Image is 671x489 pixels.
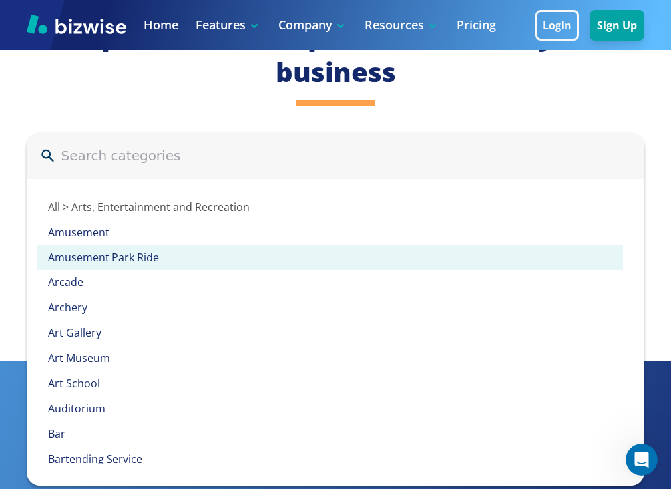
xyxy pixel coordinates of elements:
div: Amusement [37,220,622,245]
a: Pricing [457,17,496,33]
div: Bar [37,422,622,447]
p: Amusement [48,226,622,240]
p: > Arts, Entertainment and Recreation [48,200,622,215]
div: Arcade [37,270,622,295]
button: Sign Up [590,10,644,41]
div: Art Gallery [37,321,622,346]
p: Art Gallery [48,326,622,341]
a: Login [535,19,590,32]
p: Bartending Service [48,452,622,467]
a: Home [144,17,178,33]
p: Resources [365,17,439,33]
div: Archery [37,295,622,321]
input: Search categories [61,146,630,166]
div: Auditorium [37,397,622,422]
a: Sign Up [590,19,644,32]
p: Arcade [48,275,622,290]
p: Features [196,17,261,33]
p: Bar [48,427,622,442]
p: Archery [48,301,622,315]
p: Amusement Park Ride [48,251,622,265]
div: Amusement Park Ride [37,245,622,271]
button: Login [535,10,579,41]
img: Bizwise Logo [27,14,126,34]
iframe: Intercom live chat [626,444,658,476]
p: Art School [48,377,622,391]
div: Bartending Service [37,447,622,472]
h2: Explore the tools personalized for your business [69,17,602,90]
div: All [48,200,60,215]
p: Company [278,17,347,33]
p: Auditorium [48,402,622,416]
div: Art School [37,371,622,397]
div: Art Museum [37,346,622,371]
p: Art Museum [48,351,622,366]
